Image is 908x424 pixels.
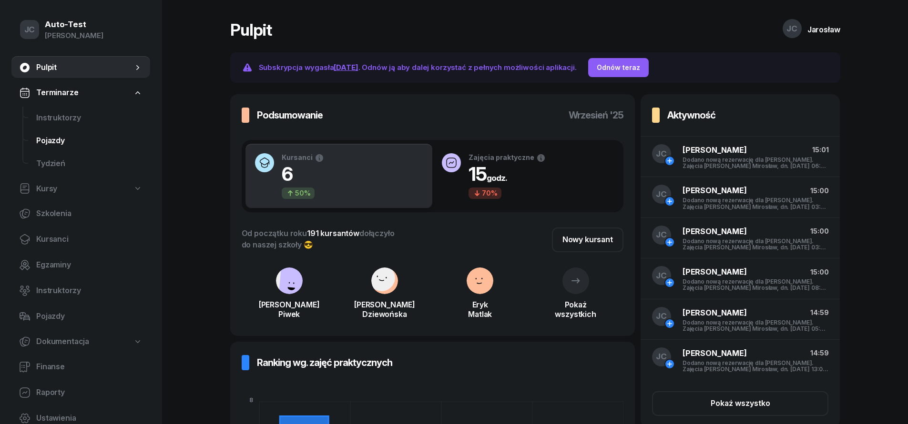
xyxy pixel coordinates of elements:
[36,386,143,399] span: Raporty
[36,361,143,373] span: Finanse
[230,22,272,38] h1: Pulpit
[334,63,358,72] span: [DATE]
[257,355,392,370] h3: Ranking wg. zajęć praktycznych
[257,108,323,123] h3: Podsumowanie
[683,186,747,195] span: [PERSON_NAME]
[432,286,528,319] a: ErykMatlak
[337,300,432,319] div: [PERSON_NAME] Dziewońska
[282,163,324,186] h1: 6
[683,238,829,250] div: Dodano nową rezerwację dla [PERSON_NAME]. Zajęcia [PERSON_NAME] Mirosław, dn. [DATE] 03:00 - 05:00
[11,331,150,353] a: Dokumentacja
[432,144,620,208] button: Zajęcia praktyczne15godz.70%
[597,62,640,73] div: Odnów teraz
[337,286,432,319] a: [PERSON_NAME]Dziewońska
[683,319,829,332] div: Dodano nową rezerwację dla [PERSON_NAME]. Zajęcia [PERSON_NAME] Mirosław, dn. [DATE] 05:00 - 08:00
[683,360,829,372] div: Dodano nową rezerwację dla [PERSON_NAME]. Zajęcia [PERSON_NAME] Mirosław, dn. [DATE] 13:00 - 17:00
[652,391,829,416] button: Pokaż wszystko
[683,227,747,236] span: [PERSON_NAME]
[36,285,143,297] span: Instruktorzy
[11,202,150,225] a: Szkolenia
[656,353,667,361] span: JC
[656,190,667,198] span: JC
[812,146,828,154] span: 15:01
[36,183,57,195] span: Kursy
[810,349,828,357] span: 14:59
[11,381,150,404] a: Raporty
[11,279,150,302] a: Instruktorzy
[259,63,577,72] span: Subskrypcja wygasła . Odnów ją aby dalej korzystać z pełnych możliwości aplikacji.
[36,259,143,271] span: Egzaminy
[11,305,150,328] a: Pojazdy
[36,112,143,124] span: Instruktorzy
[45,30,103,42] div: [PERSON_NAME]
[11,82,150,104] a: Terminarze
[656,231,667,239] span: JC
[683,308,747,317] span: [PERSON_NAME]
[807,26,840,33] div: Jarosław
[36,233,143,246] span: Kursanci
[29,107,150,129] a: Instruktorzy
[683,157,829,169] div: Dodano nową rezerwację dla [PERSON_NAME]. Zajęcia [PERSON_NAME] Mirosław, dn. [DATE] 06:00 - 07:00
[528,300,623,319] div: Pokaż wszystkich
[810,308,828,316] span: 14:59
[36,61,133,74] span: Pulpit
[552,227,623,252] a: Nowy kursant
[29,152,150,175] a: Tydzień
[469,153,546,163] div: Zajęcia praktyczne
[683,278,829,291] div: Dodano nową rezerwację dla [PERSON_NAME]. Zajęcia [PERSON_NAME] Mirosław, dn. [DATE] 08:00 - 10:00
[656,150,667,158] span: JC
[36,135,143,147] span: Pojazdy
[282,187,315,199] div: 50%
[36,87,78,99] span: Terminarze
[36,335,89,348] span: Dokumentacja
[588,58,649,77] button: Odnów teraz
[469,163,546,186] h1: 15
[45,20,103,29] div: Auto-Test
[569,108,623,123] h3: wrzesień '25
[487,173,507,183] small: godz.
[11,178,150,200] a: Kursy
[11,355,150,378] a: Finanse
[249,396,253,404] tspan: 8
[656,272,667,280] span: JC
[282,153,324,163] div: Kursanci
[528,279,623,319] a: Pokażwszystkich
[242,227,395,250] div: Od początku roku dołączyło do naszej szkoły 😎
[432,300,528,319] div: Eryk Matlak
[562,234,613,246] div: Nowy kursant
[245,144,433,208] button: Kursanci650%
[711,397,770,410] div: Pokaż wszystko
[307,228,359,238] span: 191 kursantów
[24,26,35,34] span: JC
[786,25,797,33] span: JC
[683,267,747,276] span: [PERSON_NAME]
[11,228,150,251] a: Kursanci
[36,207,143,220] span: Szkolenia
[242,300,337,319] div: [PERSON_NAME] Piwek
[667,108,715,123] h3: Aktywność
[810,268,828,276] span: 15:00
[656,312,667,320] span: JC
[683,348,747,358] span: [PERSON_NAME]
[11,56,150,79] a: Pulpit
[11,254,150,276] a: Egzaminy
[36,158,143,170] span: Tydzień
[810,227,828,235] span: 15:00
[469,187,501,199] div: 70%
[683,145,747,155] span: [PERSON_NAME]
[29,129,150,152] a: Pojazdy
[810,187,828,195] span: 15:00
[242,286,337,319] a: [PERSON_NAME]Piwek
[230,52,840,83] a: Subskrypcja wygasła[DATE]. Odnów ją aby dalej korzystać z pełnych możliwości aplikacji.Odnów teraz
[36,310,143,323] span: Pojazdy
[683,197,829,209] div: Dodano nową rezerwację dla [PERSON_NAME]. Zajęcia [PERSON_NAME] Mirosław, dn. [DATE] 03:00 - 06:00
